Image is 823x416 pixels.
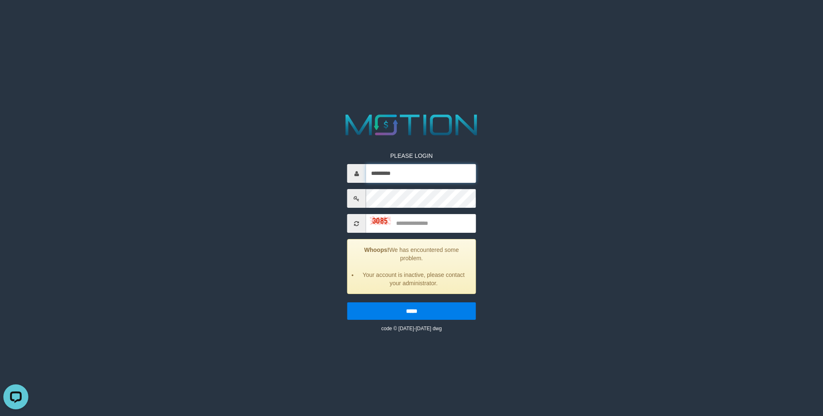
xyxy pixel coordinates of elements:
[3,3,28,28] button: Open LiveChat chat widget
[347,152,476,160] p: PLEASE LOGIN
[339,111,483,139] img: MOTION_logo.png
[347,239,476,294] div: We has encountered some problem.
[381,326,442,331] small: code © [DATE]-[DATE] dwg
[364,247,389,253] strong: Whoops!
[370,217,391,225] img: captcha
[358,271,469,287] li: Your account is inactive, please contact your administrator.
